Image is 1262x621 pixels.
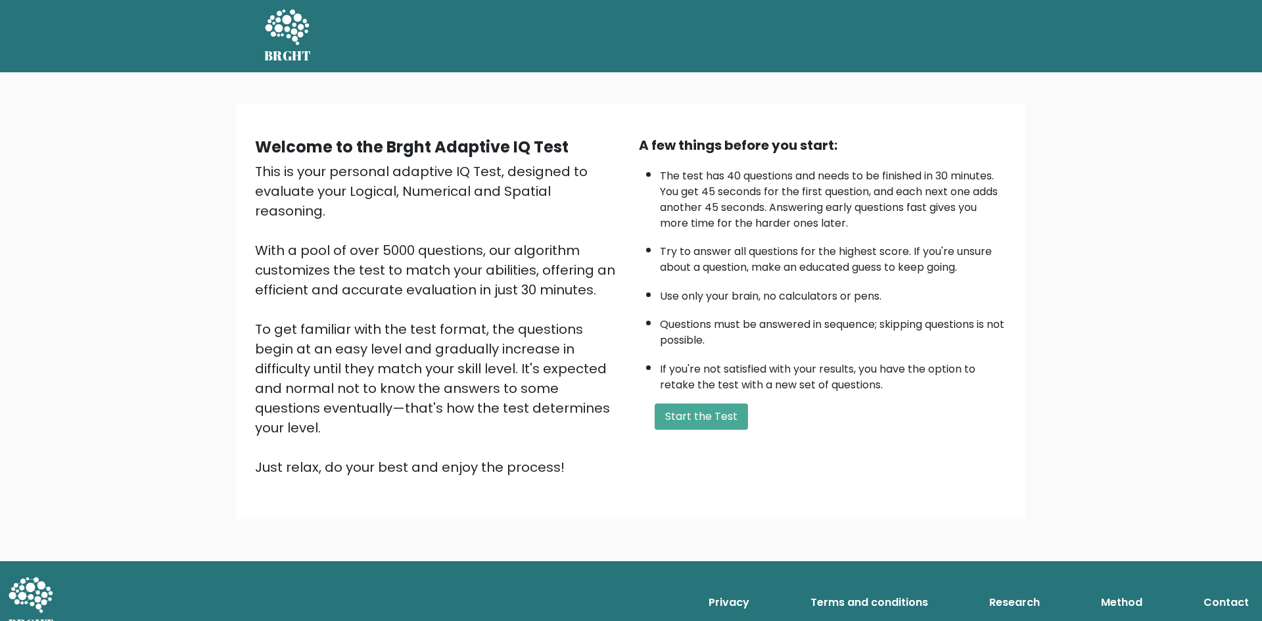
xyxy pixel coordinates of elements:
li: Questions must be answered in sequence; skipping questions is not possible. [660,310,1007,348]
a: Terms and conditions [805,589,933,616]
div: A few things before you start: [639,135,1007,155]
a: Privacy [703,589,755,616]
li: Use only your brain, no calculators or pens. [660,282,1007,304]
li: If you're not satisfied with your results, you have the option to retake the test with a new set ... [660,355,1007,393]
div: This is your personal adaptive IQ Test, designed to evaluate your Logical, Numerical and Spatial ... [255,162,623,477]
li: Try to answer all questions for the highest score. If you're unsure about a question, make an edu... [660,237,1007,275]
h5: BRGHT [264,48,312,64]
a: Research [984,589,1045,616]
li: The test has 40 questions and needs to be finished in 30 minutes. You get 45 seconds for the firs... [660,162,1007,231]
a: Method [1096,589,1148,616]
a: Contact [1198,589,1254,616]
b: Welcome to the Brght Adaptive IQ Test [255,136,569,158]
a: BRGHT [264,5,312,67]
button: Start the Test [655,403,748,430]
